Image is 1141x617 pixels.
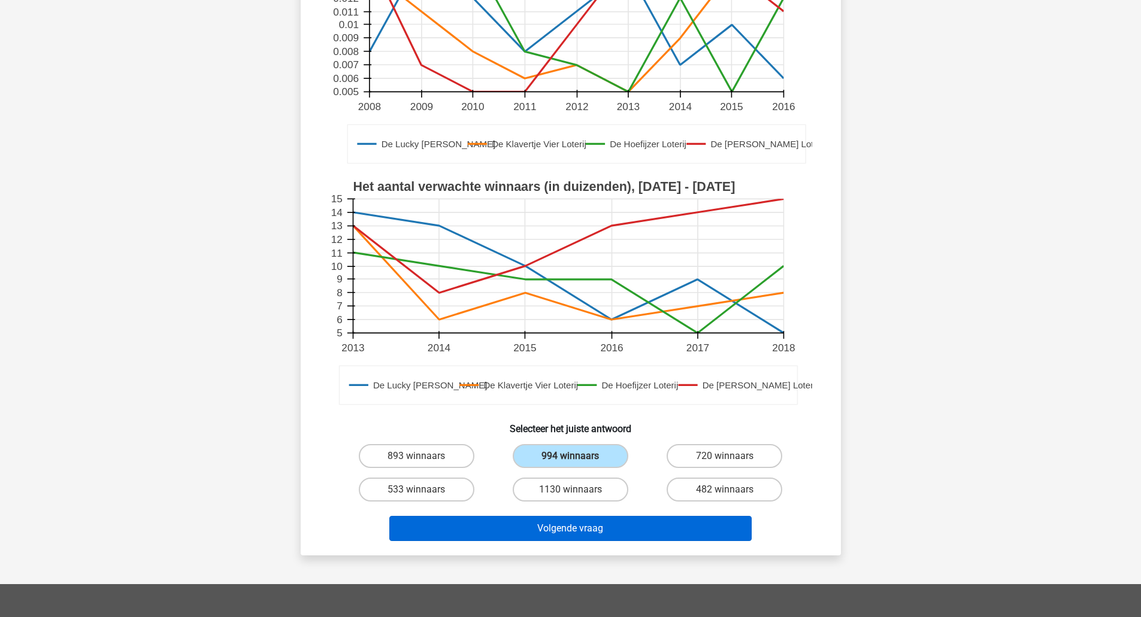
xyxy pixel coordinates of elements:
text: 12 [331,233,342,245]
text: De Lucky [PERSON_NAME] [373,380,486,390]
h6: Selecteer het juiste antwoord [320,414,822,434]
text: 7 [337,300,343,312]
text: 0.007 [333,59,359,71]
text: 2010 [461,101,484,113]
text: De Klavertje Vier Loterij [483,380,578,390]
text: De [PERSON_NAME] Loterij [710,139,825,149]
text: 0.011 [333,6,359,18]
label: 533 winnaars [359,478,474,501]
text: 2013 [616,101,639,113]
label: 720 winnaars [667,444,782,468]
text: 8 [337,287,343,299]
text: 2014 [427,342,450,354]
text: 14 [331,206,343,218]
text: 2017 [686,342,709,354]
text: Het aantal verwachte winnaars (in duizenden), [DATE] - [DATE] [353,180,735,194]
text: De [PERSON_NAME] Loterij [702,380,817,390]
text: 2008 [358,101,380,113]
text: 0.006 [333,72,359,84]
text: 2011 [513,101,536,113]
text: 2014 [668,101,692,113]
label: 994 winnaars [513,444,628,468]
label: 893 winnaars [359,444,474,468]
text: 2009 [410,101,432,113]
text: 10 [331,260,342,272]
text: 0.01 [338,19,358,31]
label: 1130 winnaars [513,478,628,501]
text: 9 [337,273,343,285]
text: 0.009 [333,32,359,44]
text: De Hoefijzer Loterij [601,380,678,390]
text: 0.008 [333,45,359,57]
button: Volgende vraag [389,516,752,541]
text: 0.005 [333,86,359,98]
text: 6 [337,314,343,326]
text: 15 [331,193,342,205]
text: 2015 [513,342,536,354]
text: De Klavertje Vier Loterij [492,139,586,149]
label: 482 winnaars [667,478,782,501]
text: 11 [331,247,342,259]
text: 5 [337,327,343,339]
text: 2012 [565,101,588,113]
text: 2016 [772,101,795,113]
text: De Hoefijzer Loterij [610,139,686,149]
text: 2015 [720,101,743,113]
text: 13 [331,220,342,232]
text: 2018 [772,342,795,354]
text: De Lucky [PERSON_NAME] [381,139,495,149]
text: 2016 [600,342,623,354]
text: 2013 [341,342,364,354]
